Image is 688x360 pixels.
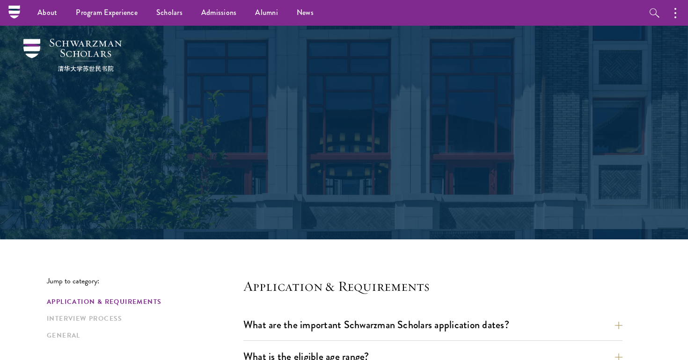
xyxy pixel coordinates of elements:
[47,297,238,307] a: Application & Requirements
[243,314,622,335] button: What are the important Schwarzman Scholars application dates?
[47,314,238,324] a: Interview Process
[23,39,122,72] img: Schwarzman Scholars
[47,277,243,285] p: Jump to category:
[243,277,622,295] h4: Application & Requirements
[47,331,238,340] a: General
